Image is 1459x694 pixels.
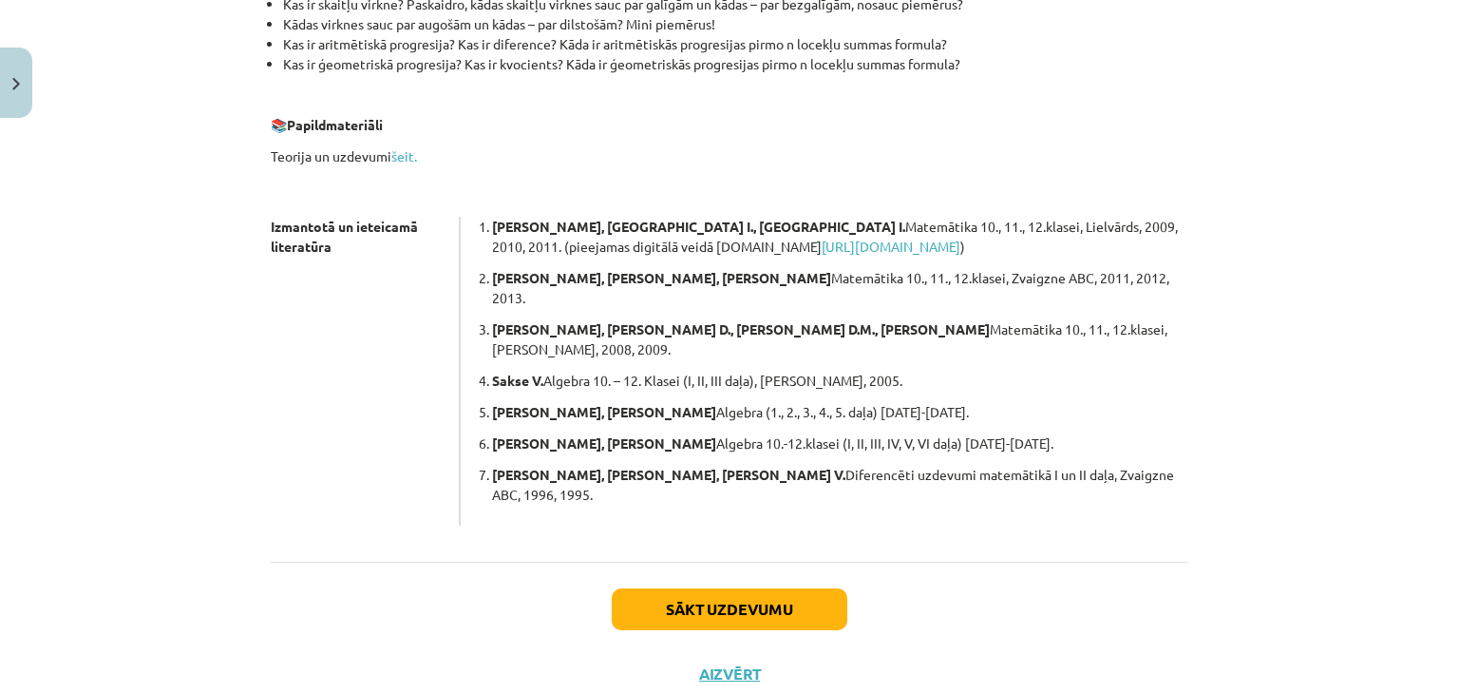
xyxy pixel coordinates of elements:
[271,146,1188,166] p: Teorija un uzdevumi
[492,319,1188,359] p: Matemātika 10., 11., 12.klasei, [PERSON_NAME], 2008, 2009.
[492,269,831,286] b: [PERSON_NAME], [PERSON_NAME], [PERSON_NAME]
[287,116,383,133] b: Papildmateriāli
[271,115,1188,135] p: 📚
[822,238,960,255] a: [URL][DOMAIN_NAME]
[492,434,1188,453] p: Algebra 10.-12.klasei (I, II, III, IV, V, VI daļa) [DATE]-[DATE].
[492,402,1188,422] p: Algebra (1., 2., 3., 4., 5. daļa) [DATE]-[DATE].
[283,54,1188,74] li: Kas ir ģeometriskā progresija? Kas ir kvocients? Kāda ir ģeometriskās progresijas pirmo n locekļu...
[391,147,417,164] a: šeit.
[283,34,1188,54] li: Kas ir aritmētiskā progresija? Kas ir diference? Kāda ir aritmētiskās progresijas pirmo n locekļu...
[492,372,543,389] b: Sakse V.
[12,78,20,90] img: icon-close-lesson-0947bae3869378f0d4975bcd49f059093ad1ed9edebbc8119c70593378902aed.svg
[492,465,1188,505] p: Diferencēti uzdevumi matemātikā I un II daļa, Zvaigzne ABC, 1996, 1995.
[492,320,990,337] b: [PERSON_NAME], [PERSON_NAME] D., [PERSON_NAME] D.M., [PERSON_NAME]
[271,218,418,255] strong: Izmantotā un ieteicamā literatūra
[492,403,716,420] b: [PERSON_NAME], [PERSON_NAME]
[283,14,1188,34] li: Kādas virknes sauc par augošām un kādas – par dilstošām? Mini piemērus!
[492,434,716,452] b: [PERSON_NAME], [PERSON_NAME]
[492,268,1188,308] p: Matemātika 10., 11., 12.klasei, Zvaigzne ABC, 2011, 2012, 2013.
[612,588,847,630] button: Sākt uzdevumu
[693,665,766,684] button: Aizvērt
[492,371,1188,391] p: Algebra 10. – 12. Klasei (I, II, III daļa), [PERSON_NAME], 2005.
[492,218,905,235] b: [PERSON_NAME], [GEOGRAPHIC_DATA] I., [GEOGRAPHIC_DATA] I.
[492,217,1188,257] p: Matemātika 10., 11., 12.klasei, Lielvārds, 2009, 2010, 2011. (pieejamas digitālā veidā [DOMAIN_NA...
[492,466,845,483] b: [PERSON_NAME], [PERSON_NAME], [PERSON_NAME] V.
